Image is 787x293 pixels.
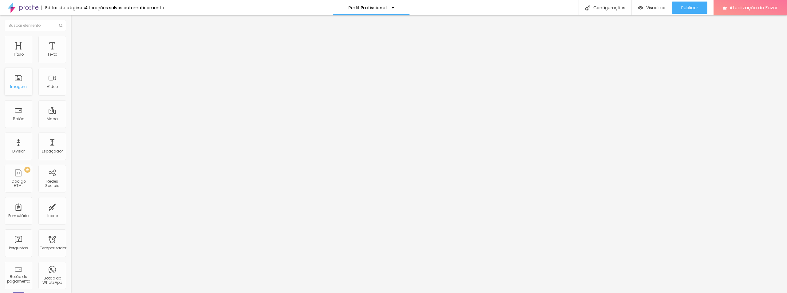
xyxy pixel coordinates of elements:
[348,5,387,11] font: Perfil Profissional
[632,2,672,14] button: Visualizar
[730,4,778,11] font: Atualização do Fazer
[11,179,26,188] font: Código HTML
[47,213,58,218] font: Ícone
[40,245,66,251] font: Temporizador
[13,52,24,57] font: Título
[13,116,24,121] font: Botão
[47,84,58,89] font: Vídeo
[85,5,164,11] font: Alterações salvas automaticamente
[638,5,643,10] img: view-1.svg
[593,5,625,11] font: Configurações
[47,116,58,121] font: Mapa
[71,15,787,293] iframe: Editor
[10,84,27,89] font: Imagem
[47,52,57,57] font: Texto
[42,148,63,154] font: Espaçador
[585,5,590,10] img: Ícone
[646,5,666,11] font: Visualizar
[12,148,25,154] font: Divisor
[681,5,698,11] font: Publicar
[8,213,29,218] font: Formulário
[9,245,28,251] font: Perguntas
[59,24,63,27] img: Ícone
[7,274,30,283] font: Botão de pagamento
[672,2,707,14] button: Publicar
[42,275,62,285] font: Botão do WhatsApp
[45,179,59,188] font: Redes Sociais
[45,5,85,11] font: Editor de páginas
[5,20,66,31] input: Buscar elemento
